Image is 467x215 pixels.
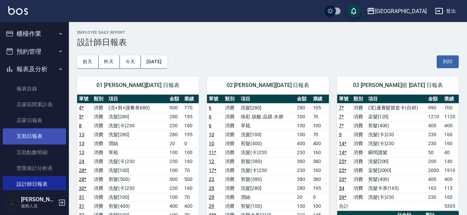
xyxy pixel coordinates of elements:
[295,103,311,112] td: 280
[295,139,311,148] td: 400
[223,166,239,175] td: 消費
[295,184,311,193] td: 280
[3,81,66,97] a: 報表目錄
[337,95,352,104] th: 單號
[426,148,443,157] td: 50
[168,157,183,166] td: 230
[183,112,199,121] td: 195
[443,95,459,104] th: 業績
[337,95,459,211] table: a dense table
[443,103,459,112] td: 700
[209,141,214,146] a: 10
[295,166,311,175] td: 230
[347,4,361,18] button: save
[209,203,214,209] a: 29
[239,157,295,166] td: 剪髮(380)
[209,185,214,191] a: 29
[311,130,329,139] td: 70
[366,157,426,166] td: 洗髮[200]
[183,121,199,130] td: 160
[3,128,66,144] a: 互助日報表
[168,175,183,184] td: 500
[443,148,459,157] td: 40
[92,157,107,166] td: 消費
[337,202,352,211] td: 合計
[223,95,239,104] th: 類別
[239,139,295,148] td: 剪髮(400)
[92,184,107,193] td: 消費
[223,202,239,211] td: 消費
[92,166,107,175] td: 消費
[443,166,459,175] td: 1910
[223,112,239,121] td: 消費
[432,5,459,18] button: 登出
[168,148,183,157] td: 100
[443,121,459,130] td: 400
[366,175,426,184] td: 剪髮(400)
[3,97,66,112] a: 店家區間累計表
[426,139,443,148] td: 230
[168,95,183,104] th: 金額
[168,184,183,193] td: 230
[239,193,295,202] td: 潤絲
[223,193,239,202] td: 消費
[352,175,366,184] td: 消費
[6,196,19,209] img: Person
[107,112,168,121] td: 洗髮[280]
[311,175,329,184] td: 380
[107,157,168,166] td: 洗髮(卡)230
[426,184,443,193] td: 165
[426,121,443,130] td: 400
[443,193,459,202] td: 160
[426,166,443,175] td: 2000
[295,193,311,202] td: 20
[107,95,168,104] th: 項目
[79,203,84,209] a: 31
[209,194,214,200] a: 29
[3,43,66,61] button: 預約管理
[183,157,199,166] td: 160
[223,184,239,193] td: 消費
[77,55,98,68] button: 前天
[79,150,84,155] a: 13
[366,103,426,112] td: (芙)蘆薈髮膜套卡(自材)
[77,37,459,47] h3: 設計師日報表
[366,130,426,139] td: 洗髮(卡)230
[352,157,366,166] td: 消費
[366,95,426,104] th: 項目
[3,160,66,176] a: 營業統計分析表
[366,121,426,130] td: 剪髮(400)
[168,112,183,121] td: 280
[426,103,443,112] td: 990
[223,139,239,148] td: 消費
[239,202,295,211] td: 剪髮(100)
[443,130,459,139] td: 160
[92,175,107,184] td: 消費
[311,193,329,202] td: 0
[183,95,199,104] th: 業績
[183,175,199,184] td: 500
[107,166,168,175] td: 洗髮[100]
[168,202,183,211] td: 400
[107,184,168,193] td: 洗髮(卡)230
[295,121,311,130] td: 100
[443,184,459,193] td: 115
[209,132,214,137] a: 10
[85,82,190,89] span: 01 [PERSON_NAME][DATE] 日報表
[339,132,342,137] a: 9
[92,112,107,121] td: 消費
[223,148,239,157] td: 消費
[209,123,211,128] a: 6
[223,130,239,139] td: 消費
[141,55,167,68] button: [DATE]
[437,55,459,68] button: 列印
[426,130,443,139] td: 230
[239,130,295,139] td: 洗髮[100]
[311,202,329,211] td: 100
[295,157,311,166] td: 380
[92,148,107,157] td: 消費
[443,175,459,184] td: 400
[352,112,366,121] td: 消費
[3,176,66,192] a: 設計師日報表
[183,103,199,112] td: 770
